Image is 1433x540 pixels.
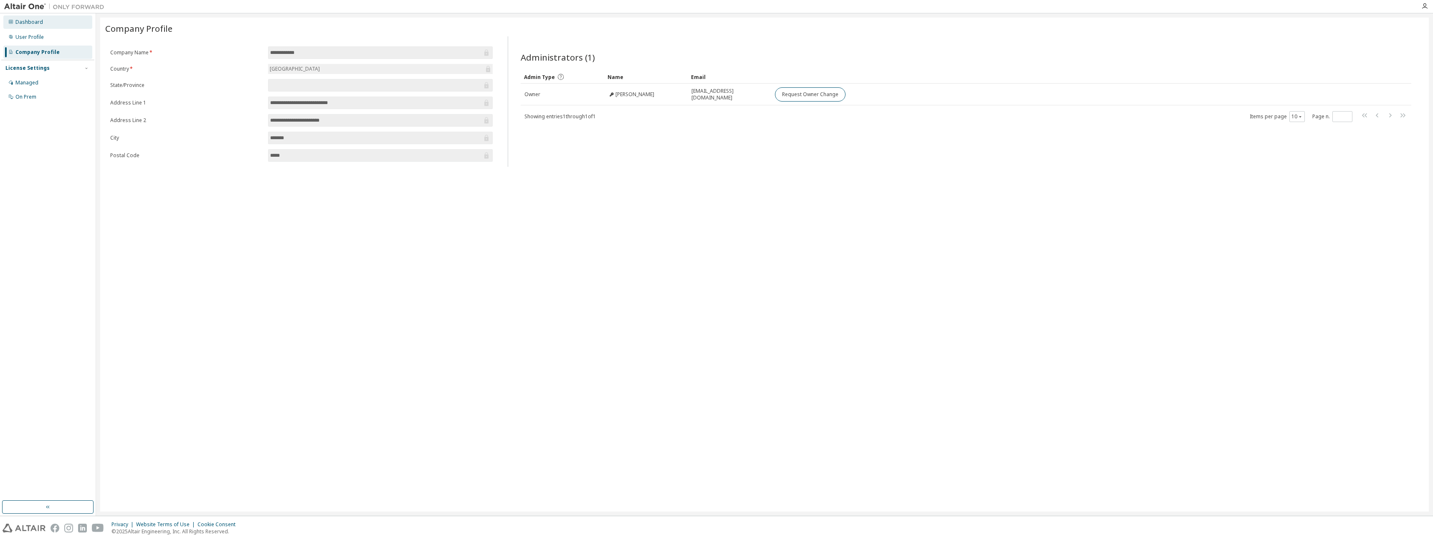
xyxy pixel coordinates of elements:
img: instagram.svg [64,524,73,532]
label: Address Line 2 [110,117,263,124]
span: Items per page [1250,111,1305,122]
div: On Prem [15,94,36,100]
span: Page n. [1312,111,1352,122]
div: Website Terms of Use [136,521,197,528]
label: Company Name [110,49,263,56]
span: Administrators (1) [521,51,595,63]
div: Email [691,70,768,84]
img: facebook.svg [51,524,59,532]
img: youtube.svg [92,524,104,532]
label: State/Province [110,82,263,89]
div: Privacy [111,521,136,528]
span: [EMAIL_ADDRESS][DOMAIN_NAME] [691,88,767,101]
label: Country [110,66,263,72]
div: Name [608,70,684,84]
button: Request Owner Change [775,87,846,102]
div: Dashboard [15,19,43,25]
div: Company Profile [15,49,60,56]
label: Postal Code [110,152,263,159]
span: [PERSON_NAME] [615,91,654,98]
div: Cookie Consent [197,521,241,528]
label: Address Line 1 [110,99,263,106]
button: 10 [1291,113,1303,120]
label: City [110,135,263,141]
div: User Profile [15,34,44,41]
img: Altair One [4,3,109,11]
span: Admin Type [524,74,555,81]
div: License Settings [5,65,50,71]
img: altair_logo.svg [3,524,46,532]
div: [GEOGRAPHIC_DATA] [268,64,493,74]
span: Company Profile [105,23,172,34]
img: linkedin.svg [78,524,87,532]
div: Managed [15,79,38,86]
div: [GEOGRAPHIC_DATA] [268,64,321,74]
span: Showing entries 1 through 1 of 1 [524,113,596,120]
span: Owner [524,91,540,98]
p: © 2025 Altair Engineering, Inc. All Rights Reserved. [111,528,241,535]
